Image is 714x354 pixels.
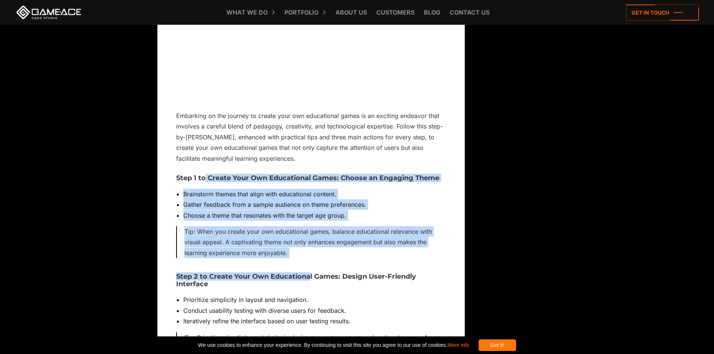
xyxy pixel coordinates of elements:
[176,111,446,164] p: Embarking on the journey to create your own educational games is an exciting endeavor that involv...
[176,226,446,258] div: Tip: When you create your own educational games, balance educational relevance with visual appeal...
[626,4,699,21] a: Get in touch
[183,210,446,221] li: Choose a theme that resonates with the target age group.
[183,316,446,326] li: Iteratively refine the interface based on user testing results.
[479,339,516,351] div: Got it!
[176,273,446,288] h3: Step 2 to Create Your Own Educational Games: Design User-Friendly Interface
[183,189,446,199] li: Brainstorm themes that align with educational content.
[198,339,469,351] span: We use cookies to enhance your experience. By continuing to visit this site you agree to our use ...
[447,342,469,348] a: More info
[183,199,446,210] li: Gather feedback from a sample audience on theme preferences.
[183,294,446,305] li: Prioritize simplicity in layout and navigation.
[183,305,446,316] li: Conduct usability testing with diverse users for feedback.
[176,175,446,182] h3: Step 1 to Create Your Own Educational Games: Choose an Engaging Theme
